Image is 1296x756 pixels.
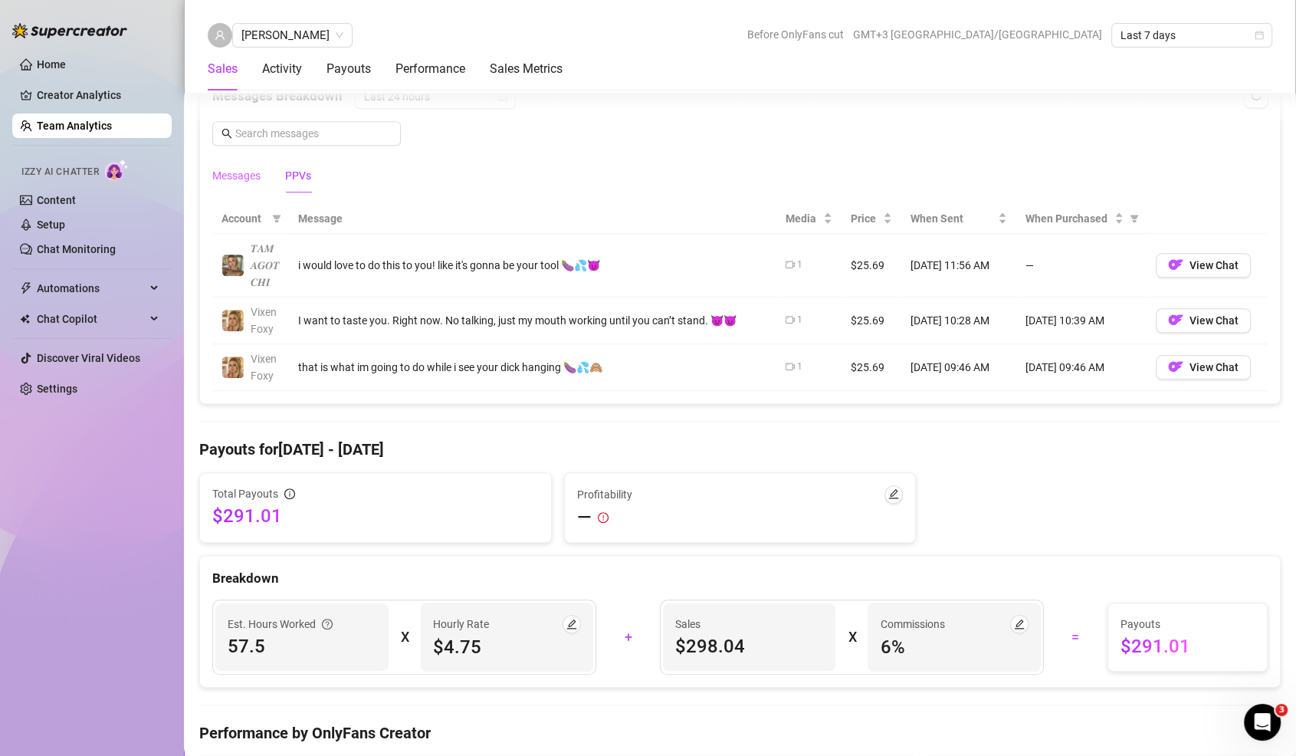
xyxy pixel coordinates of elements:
a: Home [37,58,66,71]
span: reload [1251,90,1262,100]
th: When Sent [901,204,1016,234]
div: Messages Breakdown [212,84,1268,109]
div: X [401,625,408,649]
span: $4.75 [433,635,582,659]
span: Profitability [577,486,632,503]
div: 1 [797,258,802,272]
img: VixenFoxy [222,310,244,331]
img: logo-BBDzfeDw.svg [12,23,127,38]
th: When Purchased [1016,204,1147,234]
th: Media [776,204,842,234]
span: Automations [37,276,146,301]
span: filter [1130,214,1139,223]
span: 𝑻𝑨𝑴𝑨𝑮𝑶𝑻𝑪𝑯𝑰 [251,242,280,288]
span: VixenFoxy [251,306,277,335]
span: user [215,30,225,41]
span: Izzy AI Chatter [21,165,99,179]
span: $298.04 [675,634,824,659]
span: exclamation-circle [598,512,609,523]
div: Breakdown [212,568,1268,589]
td: [DATE] 09:46 AM [901,344,1016,391]
span: Sales [675,616,824,633]
span: Last 24 hours [364,85,507,108]
div: X [848,625,855,649]
span: Justin [241,24,343,47]
td: $25.69 [842,344,901,391]
div: Sales [208,60,238,78]
div: + [605,625,650,649]
span: Last 7 days [1120,24,1263,47]
img: AI Chatter [105,159,129,181]
button: OFView Chat [1156,308,1251,333]
img: OF [1168,312,1183,327]
td: — [1016,234,1147,297]
div: i would love to do this to you! like it's gonna be your tool 🍆💦😈 [298,257,767,274]
span: — [577,505,592,530]
span: filter [272,214,281,223]
div: Sales Metrics [490,60,563,78]
span: Payouts [1120,616,1255,633]
article: Commissions [880,616,944,633]
span: When Sent [910,210,995,227]
span: Chat Copilot [37,307,146,331]
a: Content [37,194,76,206]
div: Activity [262,60,302,78]
span: Price [851,210,880,227]
a: Settings [37,383,77,395]
span: 6 % [880,635,1029,659]
span: video-camera [786,315,795,324]
img: OF [1168,257,1183,272]
span: thunderbolt [20,282,32,294]
span: edit [566,619,577,629]
span: search [221,128,232,139]
a: Setup [37,219,65,231]
div: 1 [797,313,802,327]
span: Total Payouts [212,485,278,502]
td: $25.69 [842,297,901,344]
span: When Purchased [1025,210,1111,227]
span: 57.5 [228,634,376,659]
div: Performance [395,60,465,78]
div: = [1053,625,1097,649]
a: Discover Viral Videos [37,352,140,364]
a: OFView Chat [1156,262,1251,274]
td: [DATE] 09:46 AM [1016,344,1147,391]
span: question-circle [322,616,333,633]
div: Messages [212,167,261,184]
span: video-camera [786,260,795,269]
div: Est. Hours Worked [228,616,333,633]
span: edit [1014,619,1025,629]
button: OFView Chat [1156,253,1251,278]
span: View Chat [1189,361,1239,373]
span: calendar [498,92,507,101]
td: [DATE] 11:56 AM [901,234,1016,297]
span: Account [221,210,266,227]
span: 3 [1275,704,1288,716]
span: $291.01 [212,504,539,528]
span: filter [1127,207,1142,230]
div: 1 [797,360,802,374]
div: that is what im going to do while i see your dick hanging 🍆💦🙈 [298,359,767,376]
span: filter [269,207,284,230]
img: Chat Copilot [20,314,30,324]
a: Team Analytics [37,120,112,132]
span: video-camera [786,362,795,371]
a: Chat Monitoring [37,243,116,255]
span: VixenFoxy [251,353,277,382]
td: [DATE] 10:39 AM [1016,297,1147,344]
span: calendar [1255,31,1264,40]
th: Message [289,204,776,234]
div: I want to taste you. Right now. No talking, just my mouth working until you can’t stand. 😈😈 [298,312,767,329]
span: View Chat [1189,314,1239,327]
a: Creator Analytics [37,83,159,107]
h4: Payouts for [DATE] - [DATE] [199,439,1281,460]
article: Hourly Rate [433,616,489,633]
span: View Chat [1189,259,1239,271]
span: info-circle [284,488,295,499]
h4: Performance by OnlyFans Creator [199,722,1281,744]
span: Media [786,210,820,227]
td: $25.69 [842,234,901,297]
button: OFView Chat [1156,355,1251,380]
a: OFView Chat [1156,364,1251,376]
iframe: Intercom live chat [1244,704,1281,741]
